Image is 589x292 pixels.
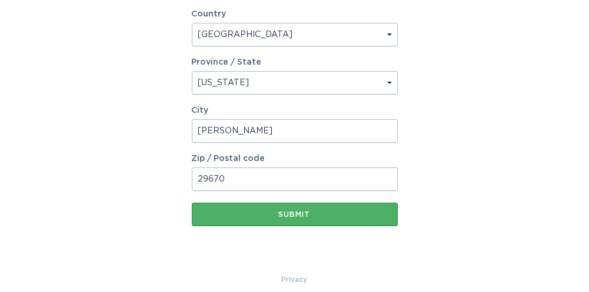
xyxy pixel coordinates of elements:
label: City [192,106,398,115]
div: Submit [198,211,392,218]
button: Submit [192,203,398,226]
label: Country [192,10,227,18]
a: Privacy Policy & Terms of Use [282,273,308,286]
label: Zip / Postal code [192,155,398,163]
label: Province / State [192,58,262,66]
